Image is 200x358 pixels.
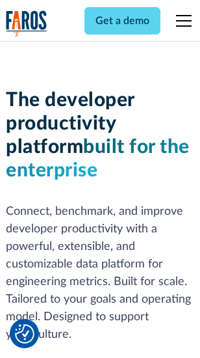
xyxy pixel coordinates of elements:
[6,10,47,37] img: Logo of the analytics and reporting company Faros.
[84,7,160,34] a: Get a demo
[15,324,34,344] img: Revisit consent button
[6,10,47,37] a: home
[6,203,194,344] p: Connect, benchmark, and improve developer productivity with a powerful, extensible, and customiza...
[15,324,34,344] button: Cookie Settings
[6,137,190,180] span: built for the enterprise
[6,89,194,182] h1: The developer productivity platform
[168,5,194,36] div: menu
